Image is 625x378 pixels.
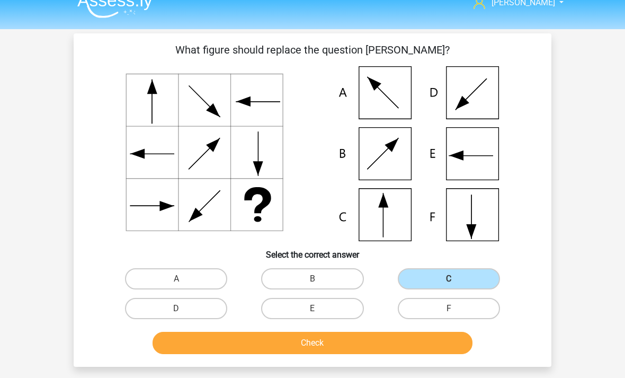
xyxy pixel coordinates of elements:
label: B [261,268,363,289]
label: F [398,298,500,319]
p: What figure should replace the question [PERSON_NAME]? [91,42,534,58]
label: C [398,268,500,289]
label: D [125,298,227,319]
button: Check [153,332,473,354]
h6: Select the correct answer [91,241,534,260]
label: A [125,268,227,289]
label: E [261,298,363,319]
